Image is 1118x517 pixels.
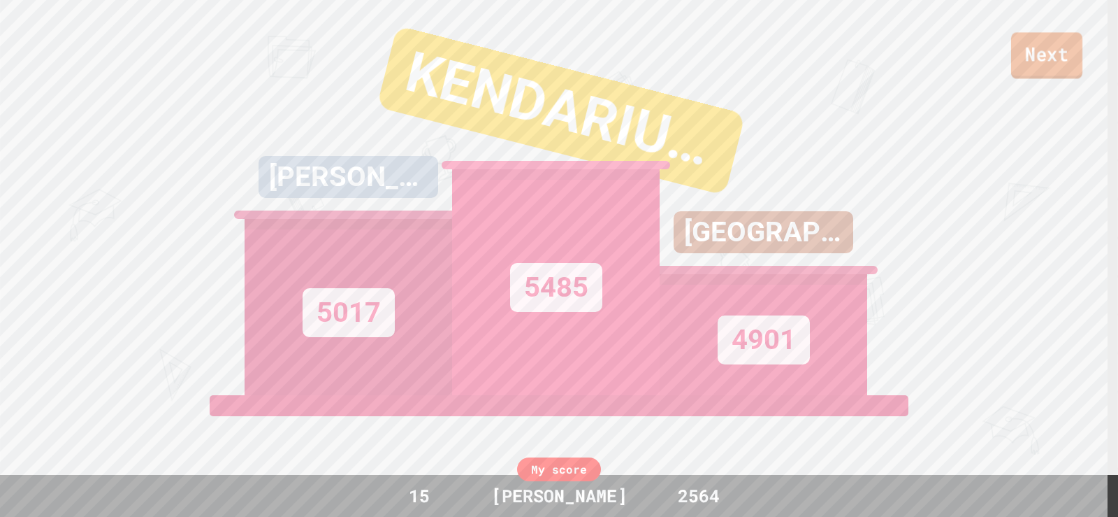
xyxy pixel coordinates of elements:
div: 5485 [510,263,602,312]
div: KENDARIUS PEAK [377,25,746,195]
div: [GEOGRAPHIC_DATA] [674,211,853,253]
a: Next [1011,32,1082,78]
div: 4901 [718,316,810,364]
div: My score [517,458,601,481]
div: 5017 [303,288,395,337]
div: [PERSON_NAME] [259,156,438,198]
div: 15 [367,483,472,509]
div: [PERSON_NAME] [477,483,641,509]
div: 2564 [646,483,751,509]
